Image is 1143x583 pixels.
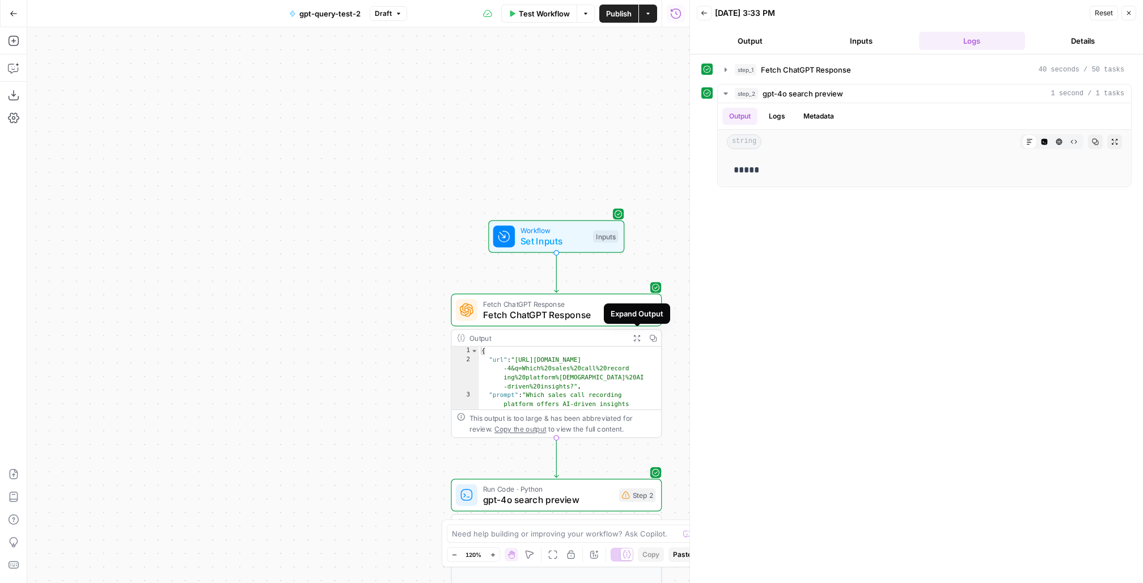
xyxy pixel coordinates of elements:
[718,61,1131,79] button: 40 seconds / 50 tasks
[483,493,613,506] span: gpt-4o search preview
[718,103,1131,187] div: 1 second / 1 tasks
[763,88,843,99] span: gpt-4o search preview
[520,225,588,236] span: Workflow
[797,108,841,125] button: Metadata
[452,391,479,417] div: 3
[483,484,613,495] span: Run Code · Python
[735,88,758,99] span: step_2
[483,308,626,322] span: Fetch ChatGPT Response
[451,294,662,438] div: Fetch ChatGPT ResponseFetch ChatGPT ResponseStep 1Output{ "url":"[URL][DOMAIN_NAME] -4&q=Which%20...
[282,5,367,23] button: gpt-query-test-2
[1090,6,1118,20] button: Reset
[761,64,851,75] span: Fetch ChatGPT Response
[735,64,756,75] span: step_1
[483,298,626,309] span: Fetch ChatGPT Response
[606,8,632,19] span: Publish
[471,347,478,356] span: Toggle code folding, rows 1 through 5
[593,230,618,243] div: Inputs
[554,252,558,292] g: Edge from start to step_1
[762,108,792,125] button: Logs
[469,332,625,343] div: Output
[619,488,656,502] div: Step 2
[452,347,479,356] div: 1
[469,518,625,529] div: Output
[451,220,662,253] div: WorkflowSet InputsInputs
[469,413,656,434] div: This output is too large & has been abbreviated for review. to view the full content.
[722,108,757,125] button: Output
[554,437,558,477] g: Edge from step_1 to step_2
[919,32,1026,50] button: Logs
[697,32,803,50] button: Output
[519,8,570,19] span: Test Workflow
[611,308,663,319] div: Expand Output
[1095,8,1113,18] span: Reset
[452,356,479,391] div: 2
[638,547,664,562] button: Copy
[501,5,577,23] button: Test Workflow
[375,9,392,19] span: Draft
[520,234,588,248] span: Set Inputs
[727,134,761,149] span: string
[673,550,692,560] span: Paste
[299,8,361,19] span: gpt-query-test-2
[465,550,481,559] span: 120%
[1030,32,1136,50] button: Details
[1039,65,1124,75] span: 40 seconds / 50 tasks
[494,425,546,433] span: Copy the output
[1051,88,1124,99] span: 1 second / 1 tasks
[808,32,915,50] button: Inputs
[718,85,1131,103] button: 1 second / 1 tasks
[668,547,696,562] button: Paste
[642,550,659,560] span: Copy
[599,5,638,23] button: Publish
[370,6,407,21] button: Draft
